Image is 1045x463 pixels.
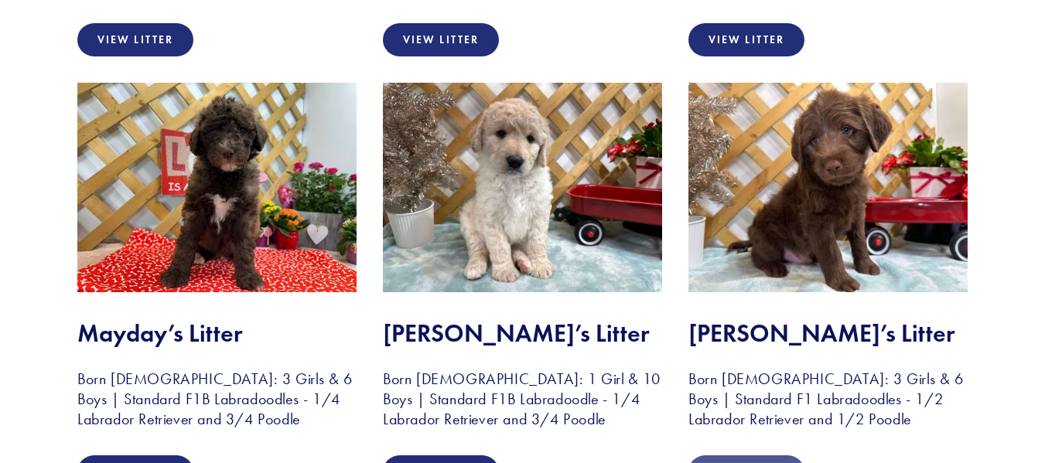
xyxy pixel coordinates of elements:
h2: Mayday’s Litter [77,318,357,348]
a: View Litter [688,23,804,56]
a: View Litter [77,23,193,56]
h3: Born [DEMOGRAPHIC_DATA]: 3 Girls & 6 Boys | Standard F1 Labradoodles - 1/2 Labrador Retriever and... [688,369,968,429]
h2: [PERSON_NAME]’s Litter [383,318,662,348]
h3: Born [DEMOGRAPHIC_DATA]: 3 Girls & 6 Boys | Standard F1B Labradoodles - 1/4 Labrador Retriever an... [77,369,357,429]
h3: Born [DEMOGRAPHIC_DATA]: 1 Girl & 10 Boys | Standard F1B Labradoodle - 1/4 Labrador Retriever and... [383,369,662,429]
a: View Litter [383,23,499,56]
h2: [PERSON_NAME]’s Litter [688,318,968,348]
